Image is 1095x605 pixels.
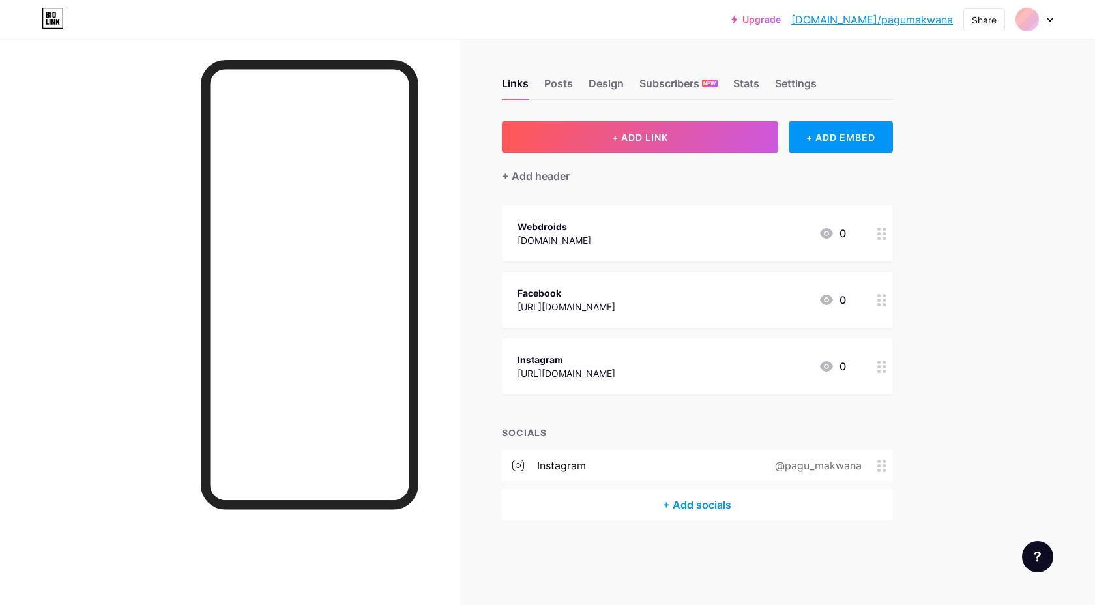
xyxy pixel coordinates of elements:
div: Settings [775,76,817,99]
div: instagram [537,458,586,473]
div: SOCIALS [502,426,893,439]
div: + ADD EMBED [789,121,892,153]
div: [DOMAIN_NAME] [518,233,591,247]
div: + Add header [502,168,570,184]
div: [URL][DOMAIN_NAME] [518,300,615,314]
span: + ADD LINK [612,132,668,143]
div: Posts [544,76,573,99]
button: + ADD LINK [502,121,779,153]
div: Stats [733,76,759,99]
div: 0 [819,292,846,308]
div: @pagu_makwana [754,458,877,473]
div: Share [972,13,997,27]
div: 0 [819,359,846,374]
div: Links [502,76,529,99]
div: Webdroids [518,220,591,233]
a: [DOMAIN_NAME]/pagumakwana [791,12,953,27]
div: + Add socials [502,489,893,520]
div: Facebook [518,286,615,300]
div: [URL][DOMAIN_NAME] [518,366,615,380]
div: Design [589,76,624,99]
span: NEW [703,80,716,87]
div: Instagram [518,353,615,366]
a: Upgrade [731,14,781,25]
div: Subscribers [639,76,718,99]
div: 0 [819,226,846,241]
